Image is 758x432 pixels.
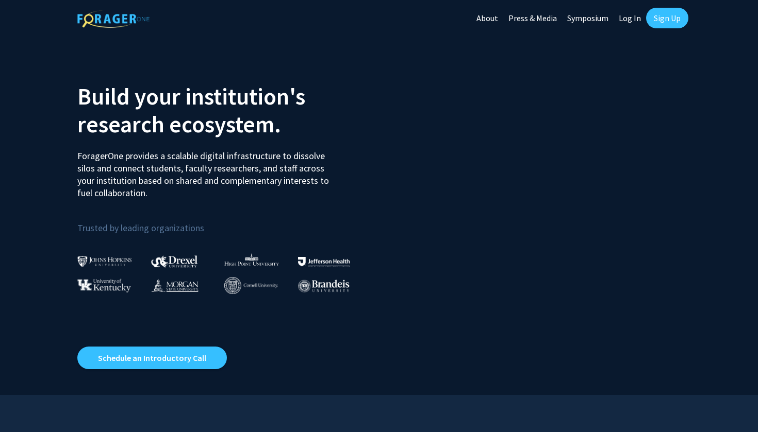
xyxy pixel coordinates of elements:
p: Trusted by leading organizations [77,208,371,236]
img: Thomas Jefferson University [298,257,350,267]
h2: Build your institution's research ecosystem. [77,82,371,138]
img: University of Kentucky [77,279,131,292]
img: Johns Hopkins University [77,256,132,267]
img: Cornell University [224,277,278,294]
img: ForagerOne Logo [77,10,150,28]
p: ForagerOne provides a scalable digital infrastructure to dissolve silos and connect students, fac... [77,142,336,199]
img: Morgan State University [151,279,199,292]
a: Opens in a new tab [77,347,227,369]
img: Brandeis University [298,280,350,292]
a: Sign Up [646,8,688,28]
img: Drexel University [151,255,197,267]
img: High Point University [224,253,279,266]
